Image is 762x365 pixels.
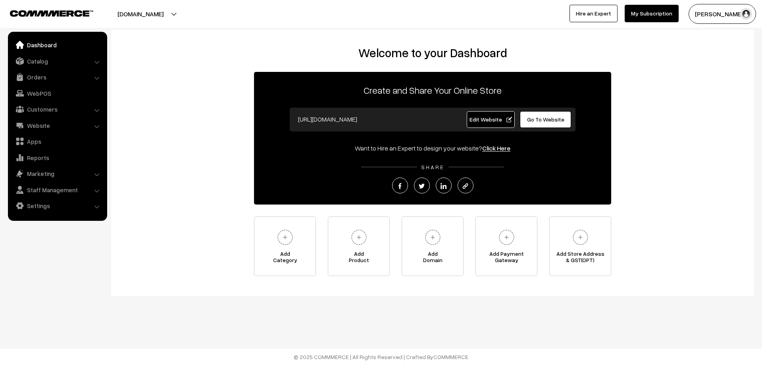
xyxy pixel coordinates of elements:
a: Marketing [10,166,104,181]
a: Reports [10,151,104,165]
a: Website [10,118,104,133]
button: [DOMAIN_NAME] [90,4,191,24]
img: plus.svg [348,226,370,248]
h2: Welcome to your Dashboard [119,46,746,60]
a: Orders [10,70,104,84]
a: Customers [10,102,104,116]
a: My Subscription [625,5,679,22]
span: Go To Website [527,116,564,123]
img: plus.svg [496,226,518,248]
a: Staff Management [10,183,104,197]
img: plus.svg [274,226,296,248]
a: COMMMERCE [433,353,468,360]
img: plus.svg [570,226,591,248]
span: Add Product [328,251,389,267]
span: Add Store Address & GST(OPT) [550,251,611,267]
img: COMMMERCE [10,10,93,16]
a: Hire an Expert [570,5,618,22]
img: plus.svg [422,226,444,248]
span: Add Category [254,251,316,267]
a: Edit Website [467,111,515,128]
a: Settings [10,199,104,213]
button: [PERSON_NAME] D [689,4,756,24]
a: AddCategory [254,216,316,276]
a: Dashboard [10,38,104,52]
span: SHARE [417,164,448,170]
a: Go To Website [520,111,571,128]
a: Add PaymentGateway [475,216,537,276]
a: Apps [10,134,104,149]
div: Want to Hire an Expert to design your website? [254,143,611,153]
span: Add Domain [402,251,463,267]
p: Create and Share Your Online Store [254,83,611,97]
img: user [740,8,752,20]
span: Edit Website [470,116,512,123]
a: Catalog [10,54,104,68]
a: WebPOS [10,86,104,100]
a: Add Store Address& GST(OPT) [549,216,611,276]
span: Add Payment Gateway [476,251,537,267]
a: AddDomain [402,216,464,276]
a: Click Here [482,144,510,152]
a: COMMMERCE [10,8,79,17]
a: AddProduct [328,216,390,276]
